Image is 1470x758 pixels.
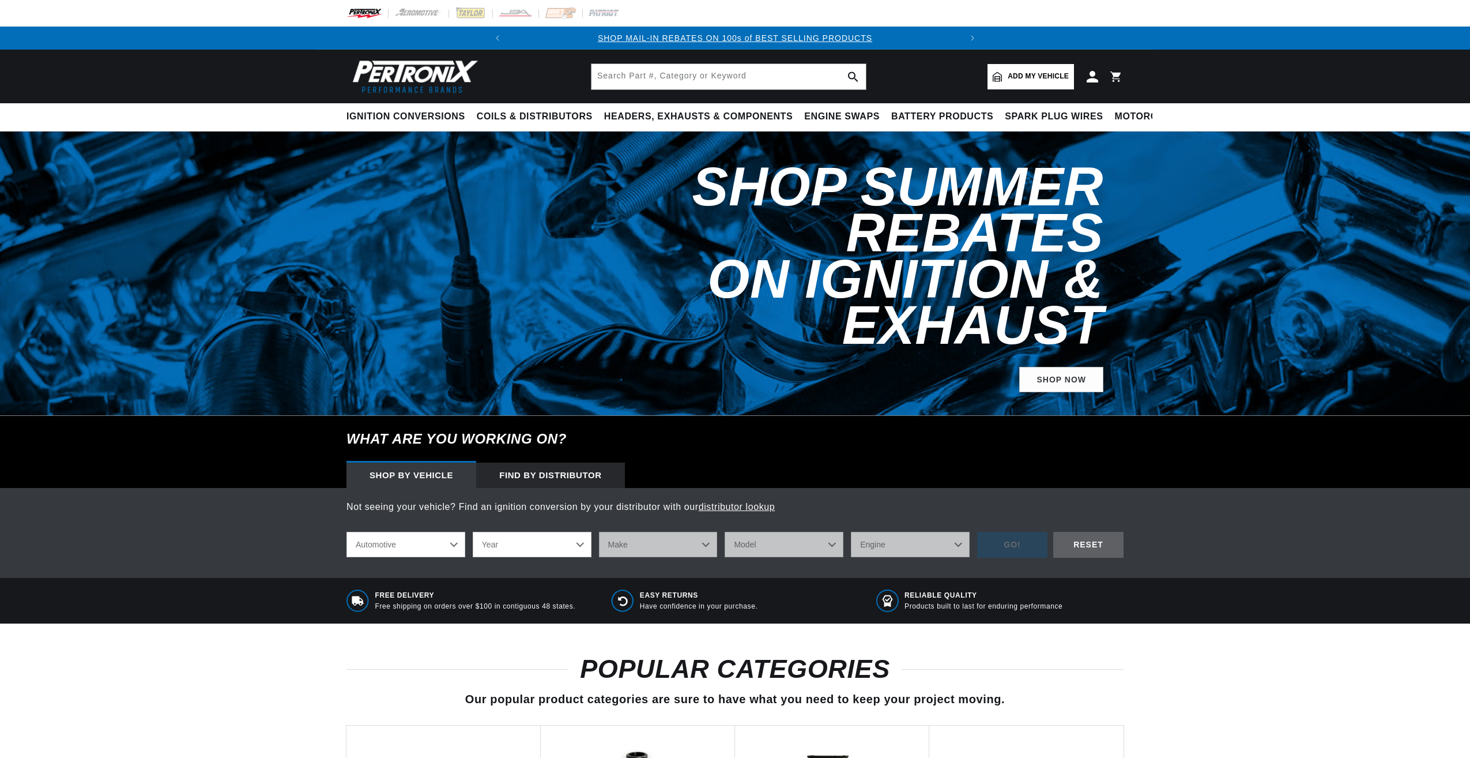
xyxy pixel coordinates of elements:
[473,532,591,557] select: Year
[610,164,1103,348] h2: Shop Summer Rebates on Ignition & Exhaust
[1115,111,1183,123] span: Motorcycle
[885,103,999,130] summary: Battery Products
[699,502,775,512] a: distributor lookup
[346,658,1124,680] h2: POPULAR CATEGORIES
[346,463,476,488] div: Shop by vehicle
[509,32,962,44] div: 1 of 2
[999,103,1109,130] summary: Spark Plug Wires
[961,27,984,50] button: Translation missing: en.sections.announcements.next_announcement
[598,103,798,130] summary: Headers, Exhausts & Components
[1053,532,1124,558] div: RESET
[346,103,471,130] summary: Ignition Conversions
[1008,71,1069,82] span: Add my vehicle
[640,602,758,611] p: Have confidence in your purchase.
[987,64,1074,89] a: Add my vehicle
[599,532,718,557] select: Make
[486,27,509,50] button: Translation missing: en.sections.announcements.previous_announcement
[318,416,1152,462] h6: What are you working on?
[904,602,1062,611] p: Products built to last for enduring performance
[1109,103,1189,130] summary: Motorcycle
[476,463,625,488] div: Find by Distributor
[840,64,866,89] button: search button
[598,33,872,43] a: SHOP MAIL-IN REBATES ON 100s of BEST SELLING PRODUCTS
[1019,367,1103,393] a: SHOP NOW
[640,591,758,601] span: Easy Returns
[591,64,866,89] input: Search Part #, Category or Keyword
[798,103,885,130] summary: Engine Swaps
[891,111,993,123] span: Battery Products
[804,111,880,123] span: Engine Swaps
[1005,111,1103,123] span: Spark Plug Wires
[725,532,843,557] select: Model
[471,103,598,130] summary: Coils & Distributors
[851,532,970,557] select: Engine
[604,111,793,123] span: Headers, Exhausts & Components
[346,57,479,96] img: Pertronix
[904,591,1062,601] span: RELIABLE QUALITY
[346,500,1124,515] p: Not seeing your vehicle? Find an ignition conversion by your distributor with our
[318,27,1152,50] slideshow-component: Translation missing: en.sections.announcements.announcement_bar
[509,32,962,44] div: Announcement
[346,532,465,557] select: Ride Type
[375,602,576,611] p: Free shipping on orders over $100 in contiguous 48 states.
[375,591,576,601] span: Free Delivery
[346,111,465,123] span: Ignition Conversions
[465,693,1005,706] span: Our popular product categories are sure to have what you need to keep your project moving.
[477,111,593,123] span: Coils & Distributors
